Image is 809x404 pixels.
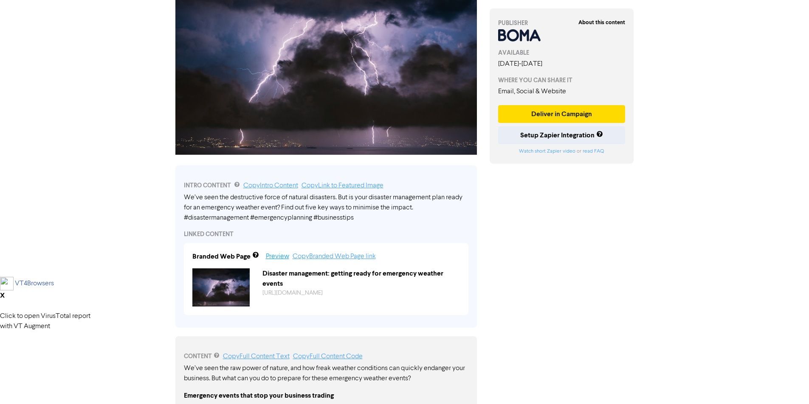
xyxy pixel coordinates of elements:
[192,251,251,262] div: Branded Web Page
[184,363,468,384] p: We’ve seen the raw power of nature, and how freak weather conditions can quickly endanger your bu...
[184,192,468,223] div: We’ve seen the destructive force of natural disasters. But is your disaster management plan ready...
[266,253,289,260] a: Preview
[15,280,54,287] a: VT4Browsers
[498,86,626,97] div: Email, Social & Website
[767,363,809,404] iframe: Chat Widget
[262,290,323,296] a: [URL][DOMAIN_NAME]
[498,59,626,69] div: [DATE] - [DATE]
[498,148,626,155] div: or
[498,19,626,28] div: PUBLISHER
[256,268,466,289] div: Disaster management: getting ready for emergency weather events
[293,253,376,260] a: Copy Branded Web Page link
[578,19,625,26] strong: About this content
[184,230,468,239] div: LINKED CONTENT
[302,182,383,189] a: Copy Link to Featured Image
[498,48,626,57] div: AVAILABLE
[583,149,604,154] a: read FAQ
[184,181,468,191] div: INTRO CONTENT
[498,105,626,123] button: Deliver in Campaign
[184,391,334,400] strong: Emergency events that stop your business trading
[293,353,363,360] a: Copy Full Content Code
[223,353,290,360] a: Copy Full Content Text
[243,182,298,189] a: Copy Intro Content
[256,289,466,298] div: https://public2.bomamarketing.com/cp/7IQKrbAwgyR1ctVr9jvH99?sa=EOxpf6Fk
[498,126,626,144] button: Setup Zapier Integration
[519,149,575,154] a: Watch short Zapier video
[498,76,626,85] div: WHERE YOU CAN SHARE IT
[184,351,468,362] div: CONTENT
